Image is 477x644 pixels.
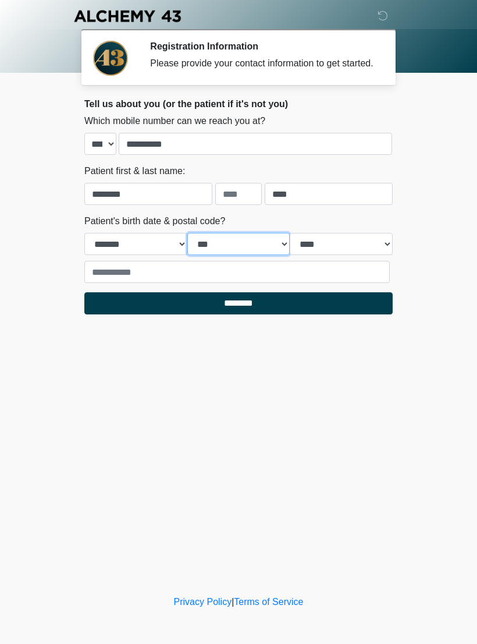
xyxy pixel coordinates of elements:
[234,597,303,607] a: Terms of Service
[174,597,232,607] a: Privacy Policy
[84,164,185,178] label: Patient first & last name:
[150,56,375,70] div: Please provide your contact information to get started.
[84,214,225,228] label: Patient's birth date & postal code?
[93,41,128,76] img: Agent Avatar
[84,98,393,109] h2: Tell us about you (or the patient if it's not you)
[150,41,375,52] h2: Registration Information
[232,597,234,607] a: |
[73,9,182,23] img: Alchemy 43 Logo
[84,114,265,128] label: Which mobile number can we reach you at?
